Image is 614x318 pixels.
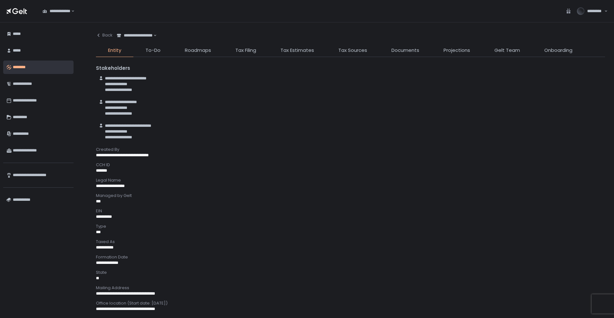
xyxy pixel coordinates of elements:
div: EIN [96,208,605,214]
div: Type [96,224,605,229]
div: Search for option [38,4,75,18]
span: Tax Filing [235,47,256,54]
span: To-Do [146,47,161,54]
span: Gelt Team [494,47,520,54]
div: Search for option [113,29,157,42]
span: Tax Sources [338,47,367,54]
span: Entity [108,47,121,54]
div: Stakeholders [96,65,605,72]
span: Tax Estimates [280,47,314,54]
div: Formation Date [96,254,605,260]
input: Search for option [70,8,71,14]
div: Created By [96,147,605,152]
span: Onboarding [544,47,572,54]
div: Managed by Gelt [96,193,605,199]
div: State [96,270,605,275]
div: Mailing Address [96,285,605,291]
div: Legal Name [96,177,605,183]
div: Office location (Start date: [DATE]) [96,300,605,306]
div: Taxed As [96,239,605,245]
div: Back [96,32,113,38]
span: Documents [391,47,419,54]
div: CCH ID [96,162,605,168]
button: Back [96,29,113,42]
span: Projections [444,47,470,54]
span: Roadmaps [185,47,211,54]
